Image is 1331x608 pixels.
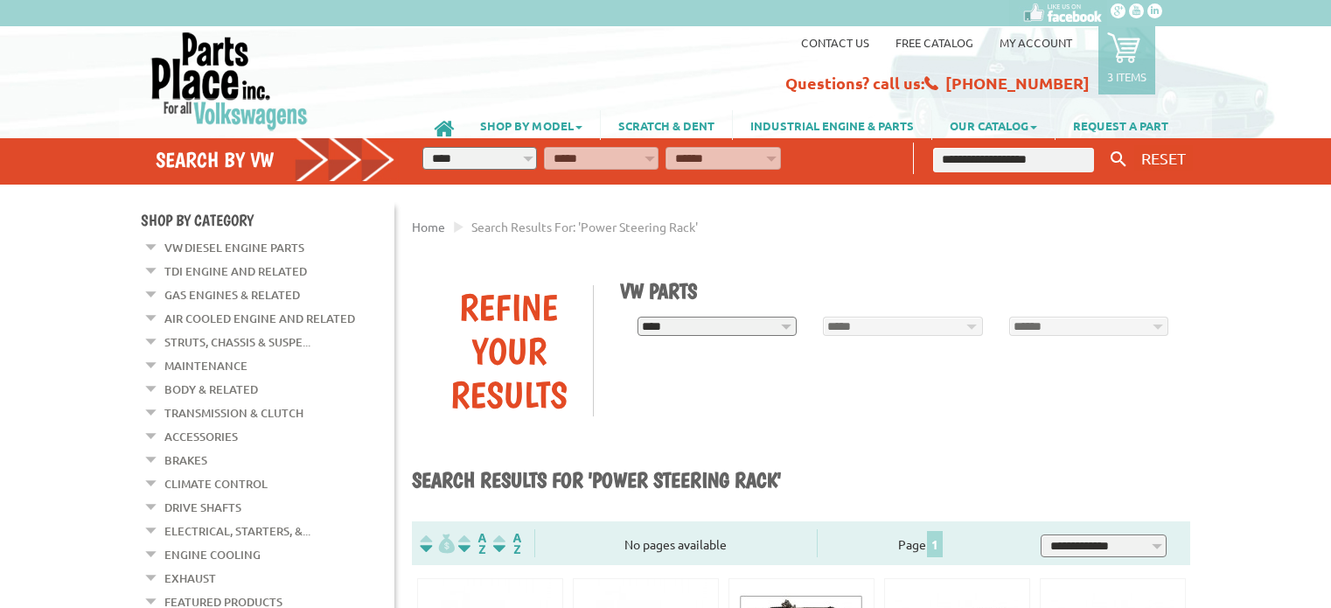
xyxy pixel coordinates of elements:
[490,534,525,554] img: Sort by Sales Rank
[463,110,600,140] a: SHOP BY MODEL
[1000,35,1072,50] a: My Account
[412,219,445,234] a: Home
[164,543,261,566] a: Engine Cooling
[164,567,216,590] a: Exhaust
[895,35,973,50] a: Free Catalog
[535,535,817,554] div: No pages available
[164,354,247,377] a: Maintenance
[164,331,310,353] a: Struts, Chassis & Suspe...
[164,307,355,330] a: Air Cooled Engine and Related
[150,31,310,131] img: Parts Place Inc!
[164,520,310,542] a: Electrical, Starters, &...
[1056,110,1186,140] a: REQUEST A PART
[164,496,241,519] a: Drive Shafts
[164,236,304,259] a: VW Diesel Engine Parts
[412,467,1190,495] h1: Search results for 'power steering rack'
[164,402,303,424] a: Transmission & Clutch
[164,425,238,448] a: Accessories
[1107,69,1146,84] p: 3 items
[471,219,698,234] span: Search results for: 'power steering rack'
[141,211,394,229] h4: Shop By Category
[1098,26,1155,94] a: 3 items
[620,278,1178,304] h1: VW Parts
[455,534,490,554] img: Sort by Headline
[164,378,258,401] a: Body & Related
[1134,145,1193,171] button: RESET
[164,472,268,495] a: Climate Control
[164,283,300,306] a: Gas Engines & Related
[927,531,943,557] span: 1
[601,110,732,140] a: SCRATCH & DENT
[733,110,931,140] a: INDUSTRIAL ENGINE & PARTS
[1105,145,1132,174] button: Keyword Search
[156,147,395,172] h4: Search by VW
[164,449,207,472] a: Brakes
[817,529,1025,557] div: Page
[420,534,455,554] img: filterpricelow.svg
[932,110,1055,140] a: OUR CATALOG
[801,35,869,50] a: Contact us
[1141,149,1186,167] span: RESET
[164,260,307,283] a: TDI Engine and Related
[425,285,593,416] div: Refine Your Results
